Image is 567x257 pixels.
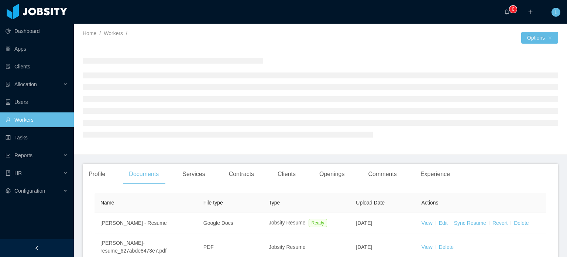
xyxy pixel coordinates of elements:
span: [DATE] [356,244,372,250]
button: Optionsicon: down [521,32,558,44]
a: Edit [439,220,448,226]
td: Google Docs [197,213,263,233]
span: Reports [14,152,32,158]
div: Clients [272,164,302,185]
a: Revert [492,220,508,226]
a: icon: userWorkers [6,112,68,127]
span: Name [100,200,114,206]
div: Services [176,164,211,185]
span: L [554,8,557,17]
span: Configuration [14,188,45,194]
span: / [126,30,127,36]
i: icon: setting [6,188,11,193]
a: Sync Resume [454,220,486,226]
span: Ready [309,219,327,227]
i: icon: book [6,170,11,176]
a: Delete [439,244,454,250]
span: Jobsity Resume [269,220,306,226]
i: icon: plus [528,9,533,14]
span: Allocation [14,81,37,87]
a: icon: robotUsers [6,95,68,109]
div: Documents [123,164,165,185]
i: icon: bell [504,9,509,14]
div: Experience [415,164,456,185]
div: Profile [83,164,111,185]
span: [DATE] [356,220,372,226]
a: Home [83,30,96,36]
a: Workers [104,30,123,36]
a: icon: appstoreApps [6,41,68,56]
a: Delete [514,220,529,226]
span: / [99,30,101,36]
i: icon: line-chart [6,153,11,158]
span: Actions [422,200,439,206]
a: View [422,220,433,226]
span: Upload Date [356,200,385,206]
a: icon: auditClients [6,59,68,74]
td: [PERSON_NAME] - Resume [94,213,197,233]
i: icon: solution [6,82,11,87]
a: icon: pie-chartDashboard [6,24,68,38]
div: Openings [313,164,351,185]
span: HR [14,170,22,176]
span: Jobsity Resume [269,244,306,250]
sup: 0 [509,6,517,13]
div: Contracts [223,164,260,185]
a: View [422,244,433,250]
div: Comments [362,164,403,185]
span: File type [203,200,223,206]
span: Type [269,200,280,206]
a: icon: profileTasks [6,130,68,145]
